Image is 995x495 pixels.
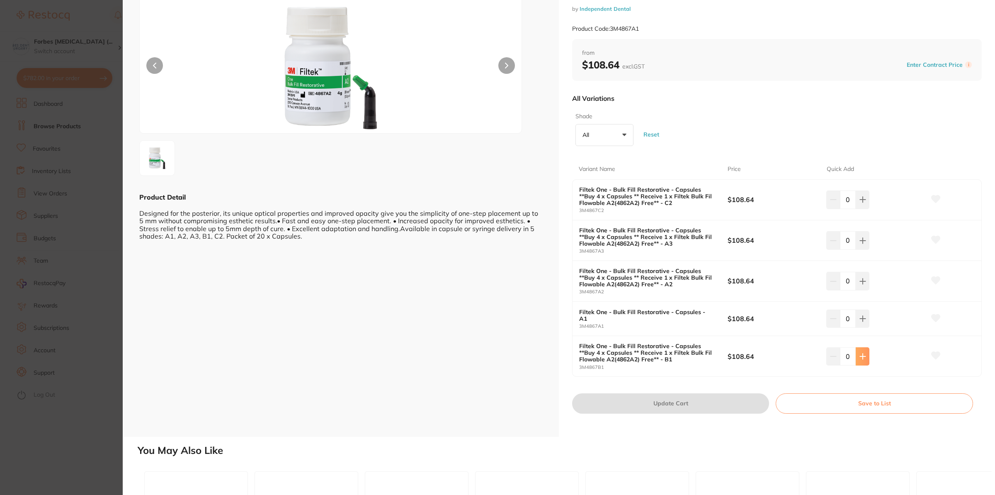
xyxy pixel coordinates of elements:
span: from [582,49,972,57]
small: 3M4867B1 [579,365,728,370]
button: Update Cart [572,393,769,413]
button: Enter Contract Price [904,61,965,69]
small: 3M4867C2 [579,208,728,213]
p: All [582,131,592,139]
p: All Variations [572,94,614,102]
h2: You May Also Like [138,445,992,456]
label: Shade [575,112,631,121]
p: Quick Add [827,165,854,173]
small: 3M4867A1 [579,324,728,329]
span: excl. GST [622,63,645,70]
b: Filtek One - Bulk Fill Restorative - Capsules **Buy 4 x Capsules ** Receive 1 x Filtek Bulk Fil F... [579,343,713,363]
b: Product Detail [139,193,186,201]
b: Filtek One - Bulk Fill Restorative - Capsules **Buy 4 x Capsules ** Receive 1 x Filtek Bulk Fil F... [579,227,713,247]
b: $108.64 [728,352,817,361]
b: $108.64 [728,276,817,285]
p: Price [728,165,741,173]
b: $108.64 [582,59,645,71]
b: $108.64 [728,236,817,245]
small: by [572,6,982,12]
small: Product Code: 3M4867A1 [572,25,639,32]
b: Filtek One - Bulk Fill Restorative - Capsules **Buy 4 x Capsules ** Receive 1 x Filtek Bulk Fil F... [579,186,713,206]
button: All [575,124,633,146]
label: i [965,61,972,68]
a: Independent Dental [580,5,631,12]
b: Filtek One - Bulk Fill Restorative - Capsules - A1 [579,309,713,322]
b: $108.64 [728,195,817,204]
button: Save to List [776,393,973,413]
b: Filtek One - Bulk Fill Restorative - Capsules **Buy 4 x Capsules ** Receive 1 x Filtek Bulk Fil F... [579,268,713,288]
div: Designed for the posterior, its unique optical properties and improved opacity give you the simpl... [139,202,542,240]
img: NSZ3aWR0aD0xOTIw [142,143,172,173]
b: $108.64 [728,314,817,323]
p: Variant Name [579,165,615,173]
small: 3M4867A2 [579,289,728,295]
button: Reset [641,119,662,149]
small: 3M4867A3 [579,249,728,254]
img: NSZ3aWR0aD0xOTIw [216,2,445,133]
